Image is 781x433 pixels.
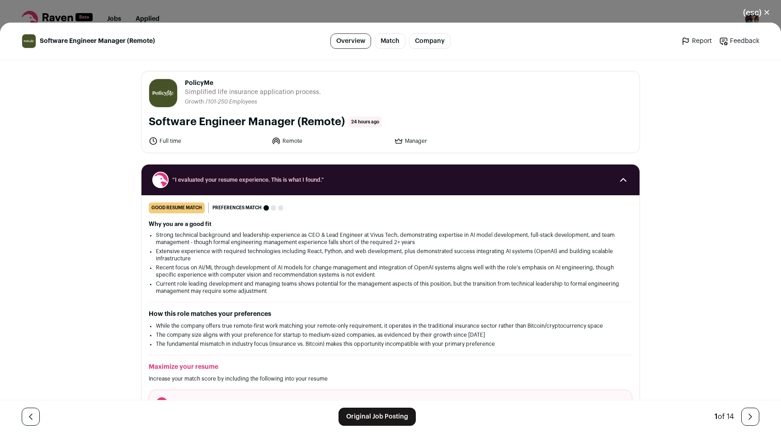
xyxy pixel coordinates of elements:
[156,280,625,295] li: Current role leading development and managing teams shows potential for the management aspects of...
[206,99,257,105] li: /
[375,33,405,49] a: Match
[212,203,262,212] span: Preferences match
[156,264,625,278] li: Recent focus on AI/ML through development of AI models for change management and integration of O...
[715,411,734,422] div: of 14
[185,88,321,97] span: Simplified life insurance application process.
[348,117,382,127] span: 24 hours ago
[272,136,389,146] li: Remote
[149,79,177,107] img: 8f08461f69f5544a4921fd8e22f601df971b667297244e4e7f1aab3c1f4d6caf.jpg
[40,37,155,46] span: Software Engineer Manager (Remote)
[149,136,266,146] li: Full time
[394,136,512,146] li: Manager
[149,310,632,319] h2: How this role matches your preferences
[156,397,167,408] span: 1
[156,340,625,348] li: The fundamental mismatch in industry focus (insurance vs. Bitcoin) makes this opportunity incompa...
[156,248,625,262] li: Extensive experience with required technologies including React, Python, and web development, plu...
[156,322,625,329] li: While the company offers true remote-first work matching your remote-only requirement, it operate...
[339,408,416,426] a: Original Job Posting
[149,202,205,213] div: good resume match
[22,34,36,48] img: 8f08461f69f5544a4921fd8e22f601df971b667297244e4e7f1aab3c1f4d6caf.jpg
[149,375,632,382] p: Increase your match score by including the following into your resume
[719,37,759,46] a: Feedback
[185,79,321,88] span: PolicyMe
[149,362,632,372] h2: Maximize your resume
[149,221,632,228] h2: Why you are a good fit
[156,231,625,246] li: Strong technical background and leadership experience as CEO & Lead Engineer at Vivus Tech, demon...
[172,176,609,184] span: “I evaluated your resume experience. This is what I found.”
[149,115,345,129] h1: Software Engineer Manager (Remote)
[171,399,545,406] span: Recruiters scan your most recent job or two looking for concrete numbers that show impact (e.g., ...
[208,99,257,104] span: 101-250 Employees
[409,33,451,49] a: Company
[681,37,712,46] a: Report
[330,33,371,49] a: Overview
[732,3,781,23] button: Close modal
[156,331,625,339] li: The company size aligns with your preference for startup to medium-sized companies, as evidenced ...
[185,99,206,105] li: Growth
[715,413,718,420] span: 1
